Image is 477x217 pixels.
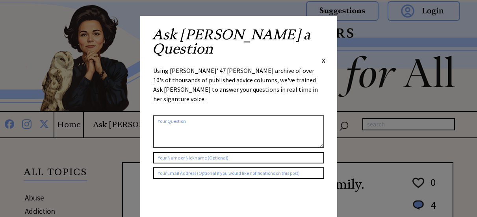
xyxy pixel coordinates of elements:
input: Your Name or Nickname (Optional) [153,152,324,163]
div: Using [PERSON_NAME]' 47 [PERSON_NAME] archive of over 10's of thousands of published advice colum... [153,66,324,111]
span: X [322,56,325,64]
input: Your Email Address (Optional if you would like notifications on this post) [153,167,324,179]
h2: Ask [PERSON_NAME] a Question [152,28,325,56]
